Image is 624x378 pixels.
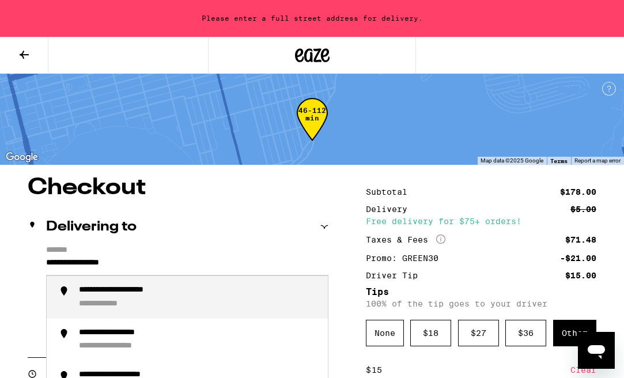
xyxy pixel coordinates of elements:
[366,205,415,213] div: Delivery
[366,299,596,308] p: 100% of the tip goes to your driver
[46,220,137,234] h2: Delivering to
[366,271,426,279] div: Driver Tip
[410,320,451,346] div: $ 18
[578,332,615,369] iframe: Button to launch messaging window
[574,157,621,164] a: Report a map error
[570,205,596,213] div: $5.00
[565,236,596,244] div: $71.48
[371,365,570,375] input: 0
[366,254,447,262] div: Promo: GREEN30
[553,320,596,346] div: Other
[560,254,596,262] div: -$21.00
[560,188,596,196] div: $178.00
[297,107,328,150] div: 46-112 min
[550,157,568,164] a: Terms
[366,188,415,196] div: Subtotal
[3,150,41,165] a: Open this area in Google Maps (opens a new window)
[28,176,328,199] h1: Checkout
[458,320,499,346] div: $ 27
[366,288,596,297] h5: Tips
[565,271,596,279] div: $15.00
[366,235,445,245] div: Taxes & Fees
[505,320,546,346] div: $ 36
[3,150,41,165] img: Google
[481,157,543,164] span: Map data ©2025 Google
[366,217,596,225] div: Free delivery for $75+ orders!
[366,320,404,346] div: None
